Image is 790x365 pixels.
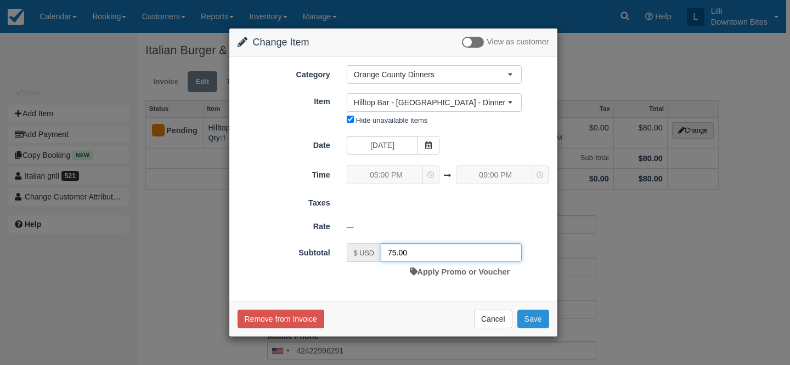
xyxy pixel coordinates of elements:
[487,38,549,47] span: View as customer
[338,218,557,236] div: —
[356,116,427,124] label: Hide unavailable items
[229,217,338,232] label: Rate
[354,69,507,80] span: Orange County Dinners
[347,65,522,84] button: Orange County Dinners
[253,37,309,48] span: Change Item
[229,166,338,181] label: Time
[474,310,512,328] button: Cancel
[354,249,374,257] small: $ USD
[347,93,522,112] button: Hilltop Bar - [GEOGRAPHIC_DATA] - Dinner (2)
[517,310,549,328] button: Save
[229,92,338,107] label: Item
[229,243,338,259] label: Subtotal
[229,65,338,81] label: Category
[238,310,324,328] button: Remove from Invoice
[410,267,510,276] a: Apply Promo or Voucher
[229,136,338,151] label: Date
[229,193,338,209] label: Taxes
[354,97,507,108] span: Hilltop Bar - [GEOGRAPHIC_DATA] - Dinner (2)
